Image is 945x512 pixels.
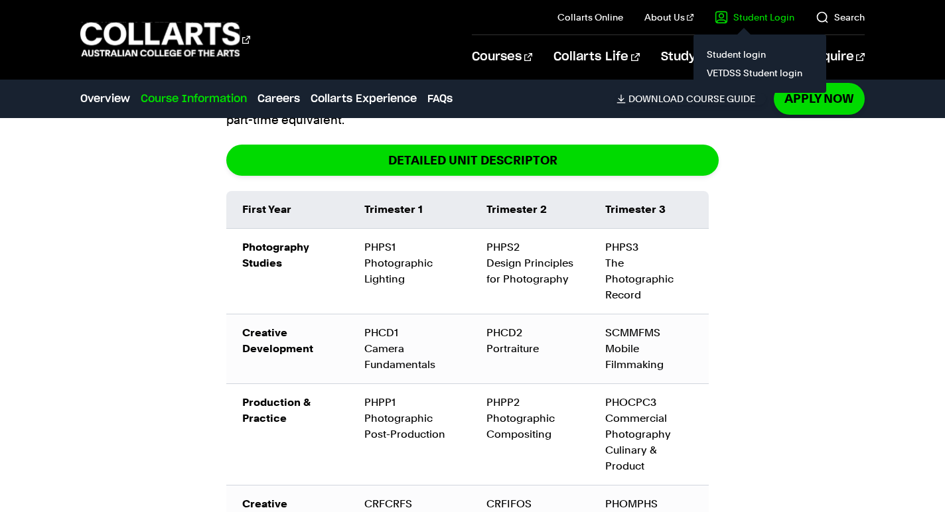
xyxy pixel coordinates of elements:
td: SCMMFMS Mobile Filmmaking [589,314,709,383]
a: Student Login [715,11,794,24]
a: Course Information [141,91,247,107]
a: Collarts Life [553,35,639,79]
td: PHPS1 Photographic Lighting [348,228,471,314]
a: Student login [704,45,816,64]
td: Trimester 2 [471,191,590,229]
a: Courses [472,35,532,79]
div: Go to homepage [80,21,250,58]
a: About Us [644,11,693,24]
a: Collarts Experience [311,91,417,107]
a: DownloadCourse Guide [617,93,766,105]
strong: Photography Studies [242,241,309,269]
div: PHOCPC3 Commercial Photography Culinary & Product [605,395,693,474]
div: PHCD1 Camera Fundamentals [364,325,455,373]
div: PHPP2 Photographic Compositing [486,395,574,442]
a: Careers [257,91,300,107]
a: Apply Now [774,83,865,114]
a: Collarts Online [557,11,623,24]
a: DETAILED UNIT DESCRIPTOR [226,145,719,176]
td: Trimester 3 [589,191,709,229]
div: PHPP1 Photographic Post-Production [364,395,455,442]
div: PHCD2 Portraiture [486,325,574,357]
strong: Production & Practice [242,396,311,424]
a: Study Information [661,35,786,79]
a: Enquire [807,35,865,79]
td: PHPS2 Design Principles for Photography [471,228,590,314]
td: First Year [226,191,348,229]
td: PHPS3 The Photographic Record [589,228,709,314]
a: Search [816,11,865,24]
td: Trimester 1 [348,191,471,229]
a: Overview [80,91,130,107]
a: VETDSS Student login [704,64,816,82]
span: Download [628,93,684,105]
a: FAQs [427,91,453,107]
strong: Creative Development [242,326,313,355]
